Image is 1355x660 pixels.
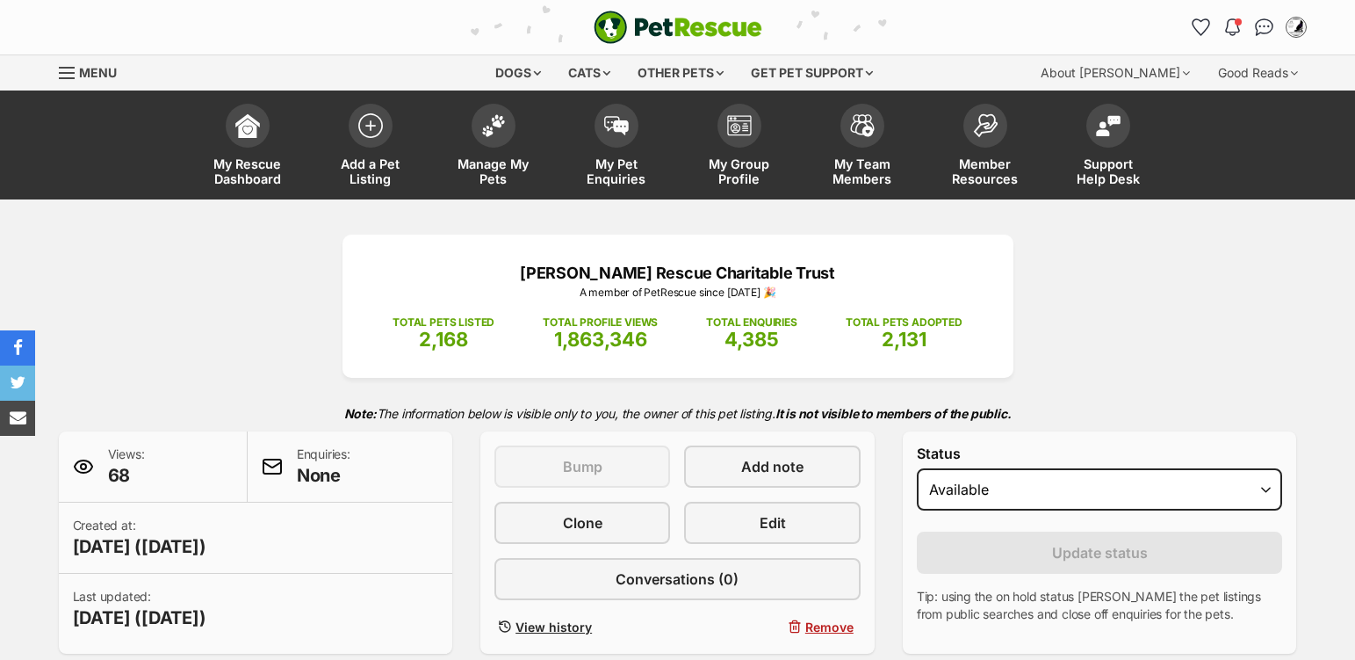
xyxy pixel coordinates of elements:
span: Add note [741,456,804,477]
button: Bump [494,446,670,488]
a: Edit [684,502,860,544]
a: Conversations [1250,13,1279,41]
a: Clone [494,502,670,544]
span: Menu [79,65,117,80]
span: Manage My Pets [454,156,533,186]
p: Created at: [73,517,206,559]
span: Remove [805,618,854,636]
img: dashboard-icon-eb2f2d2d3e046f16d808141f083e7271f6b2e854fb5c12c21221c1fb7104beca.svg [235,113,260,138]
span: View history [515,618,592,636]
a: View history [494,614,670,640]
a: Member Resources [924,95,1047,199]
a: Support Help Desk [1047,95,1170,199]
img: add-pet-listing-icon-0afa8454b4691262ce3f59096e99ab1cd57d4a30225e0717b998d2c9b9846f56.svg [358,113,383,138]
p: A member of PetRescue since [DATE] 🎉 [369,285,987,301]
span: [DATE] ([DATE]) [73,534,206,559]
img: team-members-icon-5396bd8760b3fe7c0b43da4ab00e1e3bb1a5d9ba89233759b79545d2d3fc5d0d.svg [850,114,875,137]
p: TOTAL ENQUIRIES [706,315,796,330]
p: TOTAL PETS ADOPTED [846,315,962,330]
span: Bump [563,456,602,477]
span: My Group Profile [700,156,779,186]
span: 68 [108,463,145,488]
img: member-resources-icon-8e73f808a243e03378d46382f2149f9095a855e16c252ad45f914b54edf8863c.svg [973,113,998,137]
button: Notifications [1219,13,1247,41]
strong: Note: [344,406,377,421]
img: Celebrity Pets Rescue profile pic [1287,18,1305,36]
a: My Pet Enquiries [555,95,678,199]
p: [PERSON_NAME] Rescue Charitable Trust [369,261,987,285]
p: Views: [108,446,145,488]
div: Other pets [625,55,736,91]
span: Add a Pet Listing [331,156,410,186]
a: My Team Members [801,95,924,199]
img: group-profile-icon-3fa3cf56718a62981997c0bc7e787c4b2cf8bcc04b72c1350f741eb67cf2f40e.svg [727,115,752,136]
p: TOTAL PROFILE VIEWS [543,315,658,330]
div: Get pet support [739,55,885,91]
ul: Account quick links [1187,13,1310,41]
img: help-desk-icon-fdf02630f3aa405de69fd3d07c3f3aa587a6932b1a1747fa1d2bba05be0121f9.svg [1096,115,1121,136]
span: Conversations (0) [616,569,739,590]
a: Add note [684,446,860,488]
p: Enquiries: [297,446,350,488]
img: pet-enquiries-icon-7e3ad2cf08bfb03b45e93fb7055b45f3efa6380592205ae92323e6603595dc1f.svg [604,116,629,135]
a: Conversations (0) [494,558,861,600]
span: My Pet Enquiries [577,156,656,186]
a: Menu [59,55,129,87]
p: Tip: using the on hold status [PERSON_NAME] the pet listings from public searches and close off e... [917,588,1283,623]
div: Cats [556,55,623,91]
span: Clone [563,512,602,533]
img: logo-e224e6f780fb5917bec1dbf3a21bbac754714ae5b6737aabdf751b685950b380.svg [594,11,762,44]
span: None [297,463,350,488]
p: Last updated: [73,588,206,630]
span: Member Resources [946,156,1025,186]
div: About [PERSON_NAME] [1028,55,1202,91]
span: 2,168 [419,328,468,351]
label: Status [917,446,1283,461]
img: manage-my-pets-icon-02211641906a0b7f246fdf0571729dbe1e7629f14944591b6c1af311fb30b64b.svg [481,114,506,137]
img: chat-41dd97257d64d25036548639549fe6c8038ab92f7586957e7f3b1b290dea8141.svg [1255,18,1273,36]
button: Update status [917,532,1283,574]
strong: It is not visible to members of the public. [775,406,1012,421]
span: Support Help Desk [1069,156,1148,186]
span: Update status [1052,542,1148,563]
span: My Rescue Dashboard [208,156,287,186]
span: My Team Members [823,156,902,186]
span: [DATE] ([DATE]) [73,606,206,630]
a: My Rescue Dashboard [186,95,309,199]
a: Add a Pet Listing [309,95,432,199]
span: Edit [760,512,786,533]
a: My Group Profile [678,95,801,199]
div: Dogs [483,55,553,91]
button: My account [1282,13,1310,41]
span: 1,863,346 [554,328,647,351]
div: Good Reads [1206,55,1310,91]
img: notifications-46538b983faf8c2785f20acdc204bb7945ddae34d4c08c2a6579f10ce5e182be.svg [1225,18,1239,36]
button: Remove [684,614,860,640]
a: PetRescue [594,11,762,44]
a: Manage My Pets [432,95,555,199]
span: 4,385 [724,328,779,351]
span: 2,131 [882,328,926,351]
a: Favourites [1187,13,1215,41]
p: TOTAL PETS LISTED [393,315,494,330]
p: The information below is visible only to you, the owner of this pet listing. [59,395,1297,432]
